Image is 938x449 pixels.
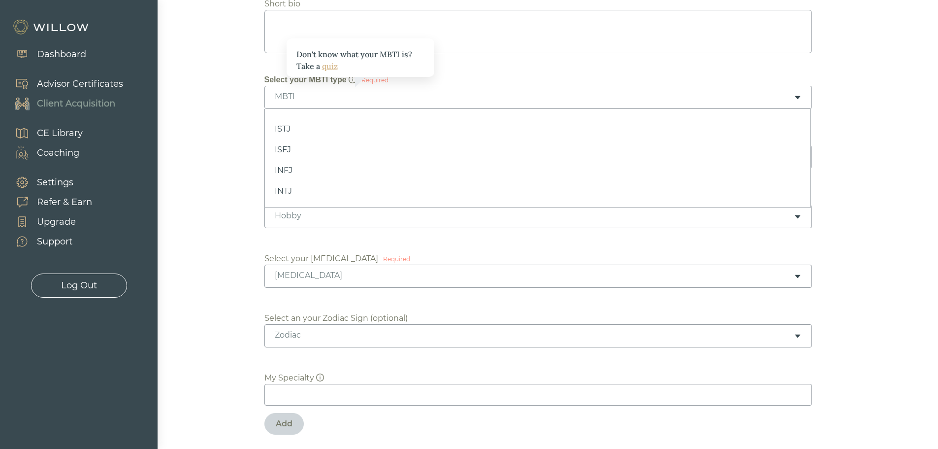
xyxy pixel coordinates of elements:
div: ISTJ [275,119,801,139]
a: Dashboard [5,44,86,64]
span: caret-down [794,332,802,340]
div: Add [276,418,292,430]
div: Settings [37,176,73,189]
a: quiz [322,61,338,71]
span: caret-down [794,213,802,221]
div: INFJ [275,160,801,181]
div: Log Out [61,279,97,292]
span: info-circle [316,374,324,381]
span: My Specialty [264,373,324,382]
div: Zodiac [275,330,794,341]
a: Refer & Earn [5,192,92,212]
div: Coaching [37,146,79,160]
a: Advisor Certificates [5,74,123,94]
div: Support [37,235,72,248]
div: Required [361,76,388,85]
div: Required [383,255,410,264]
div: Hobby [275,210,794,221]
div: INTJ [275,181,801,202]
div: Select your MBTI type [264,74,357,86]
a: Settings [5,173,92,192]
div: CE Library [37,127,83,140]
div: ISFJ [275,139,801,160]
span: info-circle [349,75,356,83]
div: Select an your Zodiac Sign (optional) [264,312,408,324]
div: MBTI [275,91,794,102]
div: [MEDICAL_DATA] [275,270,794,281]
a: Coaching [5,143,83,163]
img: Willow [12,19,91,35]
a: Client Acquisition [5,94,123,113]
div: Dashboard [37,48,86,61]
a: CE Library [5,123,83,143]
div: Refer & Earn [37,196,92,209]
div: Upgrade [37,215,76,229]
span: caret-down [794,94,802,102]
div: Don't know what your MBTI is? Take a [296,48,424,72]
span: caret-down [794,273,802,280]
div: Client Acquisition [37,97,115,110]
div: ISTP [275,202,801,222]
div: Advisor Certificates [37,77,123,91]
a: Upgrade [5,212,92,232]
div: Select your [MEDICAL_DATA] [264,253,378,265]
